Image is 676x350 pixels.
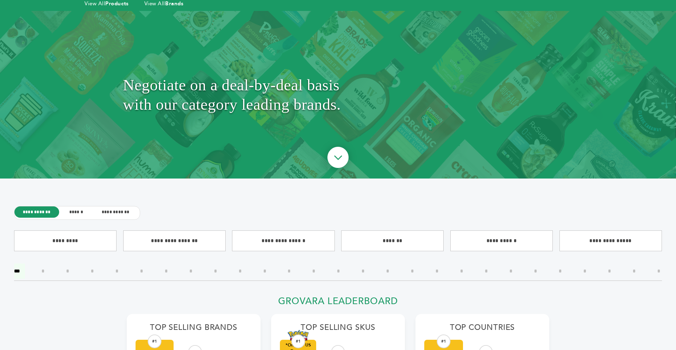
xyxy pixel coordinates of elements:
[136,323,252,336] h2: Top Selling Brands
[123,29,553,161] h1: Negotiate on a deal-by-deal basis with our category leading brands.
[291,334,305,348] div: #1
[437,334,451,348] div: #1
[319,140,357,177] img: ourBrandsHeroArrow.png
[148,334,162,348] div: #1
[424,323,540,336] h2: Top Countries
[280,323,396,336] h2: Top Selling SKUs
[288,330,309,341] img: *Only for US Grocery Stores* Pokemon TCG 10 Card Booster Pack – Newest Release (Case of 144 Packs...
[127,296,549,311] h2: Grovara Leaderboard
